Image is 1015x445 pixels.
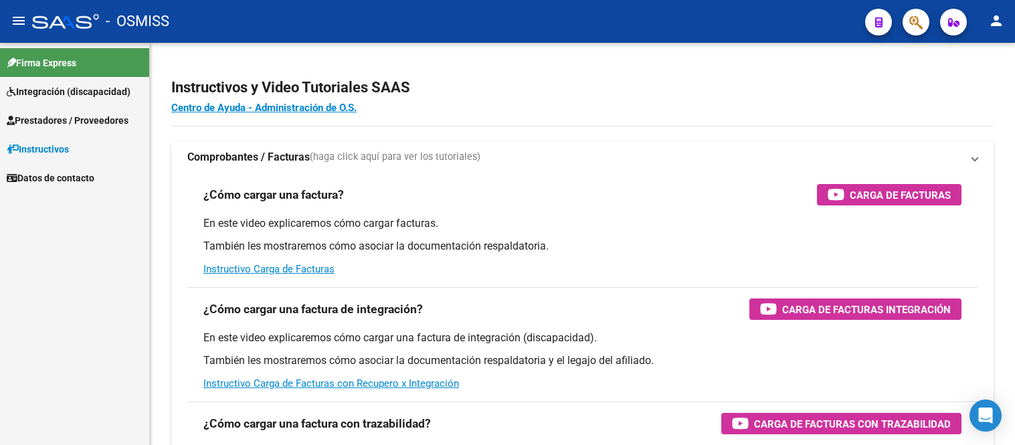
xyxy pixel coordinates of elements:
a: Instructivo Carga de Facturas con Recupero x Integración [203,377,459,389]
mat-expansion-panel-header: Comprobantes / Facturas(haga click aquí para ver los tutoriales) [171,141,994,173]
h3: ¿Cómo cargar una factura con trazabilidad? [203,414,431,433]
button: Carga de Facturas Integración [749,298,961,320]
span: - OSMISS [106,7,169,36]
h3: ¿Cómo cargar una factura de integración? [203,300,423,319]
p: También les mostraremos cómo asociar la documentación respaldatoria. [203,239,961,254]
span: Carga de Facturas Integración [782,301,951,318]
h2: Instructivos y Video Tutoriales SAAS [171,75,994,100]
div: Open Intercom Messenger [970,399,1002,432]
span: Instructivos [7,142,69,157]
a: Centro de Ayuda - Administración de O.S. [171,102,357,114]
span: Carga de Facturas con Trazabilidad [754,416,951,432]
p: También les mostraremos cómo asociar la documentación respaldatoria y el legajo del afiliado. [203,353,961,368]
span: Datos de contacto [7,171,94,185]
p: En este video explicaremos cómo cargar facturas. [203,216,961,231]
span: Carga de Facturas [850,187,951,203]
p: En este video explicaremos cómo cargar una factura de integración (discapacidad). [203,331,961,345]
span: (haga click aquí para ver los tutoriales) [310,150,480,165]
mat-icon: person [988,13,1004,29]
span: Integración (discapacidad) [7,84,130,99]
h3: ¿Cómo cargar una factura? [203,185,344,204]
strong: Comprobantes / Facturas [187,150,310,165]
button: Carga de Facturas con Trazabilidad [721,413,961,434]
span: Prestadores / Proveedores [7,113,128,128]
button: Carga de Facturas [817,184,961,205]
a: Instructivo Carga de Facturas [203,263,335,275]
span: Firma Express [7,56,76,70]
mat-icon: menu [11,13,27,29]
